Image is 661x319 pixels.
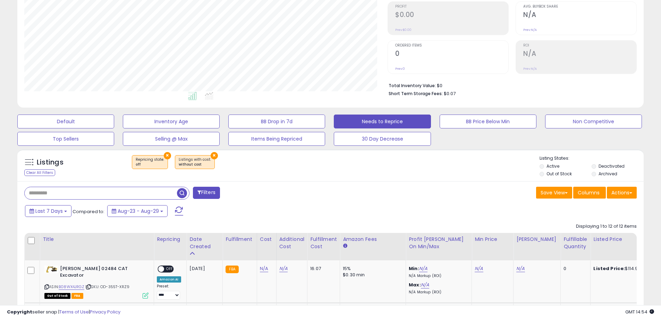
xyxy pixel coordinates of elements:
button: × [211,152,218,159]
div: ASIN: [44,266,149,298]
div: 0 [563,266,585,272]
span: 2025-09-6 14:54 GMT [625,309,654,315]
div: Fulfillable Quantity [563,236,587,250]
strong: Copyright [7,309,32,315]
div: off [136,162,164,167]
button: Actions [607,187,637,199]
button: Filters [193,187,220,199]
div: 15% [343,266,400,272]
a: N/A [516,265,525,272]
button: Aug-23 - Aug-29 [107,205,168,217]
div: Profit [PERSON_NAME] on Min/Max [409,236,469,250]
div: Fulfillment Cost [310,236,337,250]
label: Active [546,163,559,169]
h2: N/A [523,50,636,59]
span: Columns [578,189,600,196]
label: Deactivated [599,163,625,169]
small: Amazon Fees. [343,243,347,249]
a: Privacy Policy [90,309,120,315]
div: Title [43,236,151,243]
a: N/A [279,265,288,272]
button: Non Competitive [545,115,642,128]
button: × [164,152,171,159]
a: B08WX4JRGZ [59,284,84,290]
div: [PERSON_NAME] [516,236,558,243]
b: Short Term Storage Fees: [389,91,443,96]
b: Total Inventory Value: [389,83,436,89]
th: The percentage added to the cost of goods (COGS) that forms the calculator for Min & Max prices. [406,233,472,260]
button: Default [17,115,114,128]
span: $0.07 [444,90,456,97]
span: FBA [71,293,83,299]
button: BB Drop in 7d [228,115,325,128]
img: 31A+fV2BzhL._SL40_.jpg [44,266,58,273]
div: Amazon Fees [343,236,403,243]
p: N/A Markup (ROI) [409,290,466,295]
span: Aug-23 - Aug-29 [118,208,159,215]
p: N/A Markup (ROI) [409,274,466,278]
span: All listings that are currently out of stock and unavailable for purchase on Amazon [44,293,70,299]
div: Date Created [189,236,220,250]
b: Min: [409,265,419,272]
a: N/A [421,282,429,288]
span: Avg. Buybox Share [523,5,636,9]
small: Prev: $0.00 [395,28,412,32]
li: $0 [389,81,632,89]
span: Last 7 Days [35,208,63,215]
div: Min Price [475,236,510,243]
span: Compared to: [73,208,104,215]
span: Listings with cost : [179,157,211,167]
span: OFF [164,266,175,272]
label: Archived [599,171,617,177]
div: [DATE] [189,266,217,272]
h2: 0 [395,50,508,59]
button: Items Being Repriced [228,132,325,146]
h5: Listings [37,158,63,167]
button: Selling @ Max [123,132,220,146]
a: N/A [260,265,268,272]
div: Amazon AI [157,276,181,283]
button: Top Sellers [17,132,114,146]
button: Needs to Reprice [334,115,431,128]
div: Fulfillment [226,236,254,243]
span: ROI [523,44,636,48]
div: 16.07 [310,266,334,272]
a: Terms of Use [59,309,89,315]
small: Prev: N/A [523,28,537,32]
small: Prev: N/A [523,67,537,71]
button: Columns [573,187,606,199]
small: FBA [226,266,238,273]
h2: N/A [523,11,636,20]
b: Listed Price: [593,265,625,272]
b: [PERSON_NAME] 02484 CAT Excavator [60,266,144,280]
a: N/A [475,265,483,272]
span: Profit [395,5,508,9]
b: Max: [409,282,421,288]
p: Listing States: [540,155,644,162]
button: Save View [536,187,572,199]
button: 30 Day Decrease [334,132,431,146]
button: Inventory Age [123,115,220,128]
label: Out of Stock [546,171,572,177]
div: $114.95 [593,266,651,272]
span: Ordered Items [395,44,508,48]
button: BB Price Below Min [440,115,536,128]
div: without cost [179,162,211,167]
div: seller snap | | [7,309,120,316]
span: Repricing state : [136,157,164,167]
div: Additional Cost [279,236,305,250]
a: N/A [419,265,427,272]
div: Displaying 1 to 12 of 12 items [576,223,637,230]
div: Clear All Filters [24,169,55,176]
span: | SKU: OD-355T-XRZ9 [85,284,129,289]
div: $0.30 min [343,272,400,278]
div: Listed Price [593,236,653,243]
h2: $0.00 [395,11,508,20]
div: Repricing [157,236,184,243]
div: Preset: [157,284,181,300]
button: Last 7 Days [25,205,71,217]
small: Prev: 0 [395,67,405,71]
div: Cost [260,236,273,243]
